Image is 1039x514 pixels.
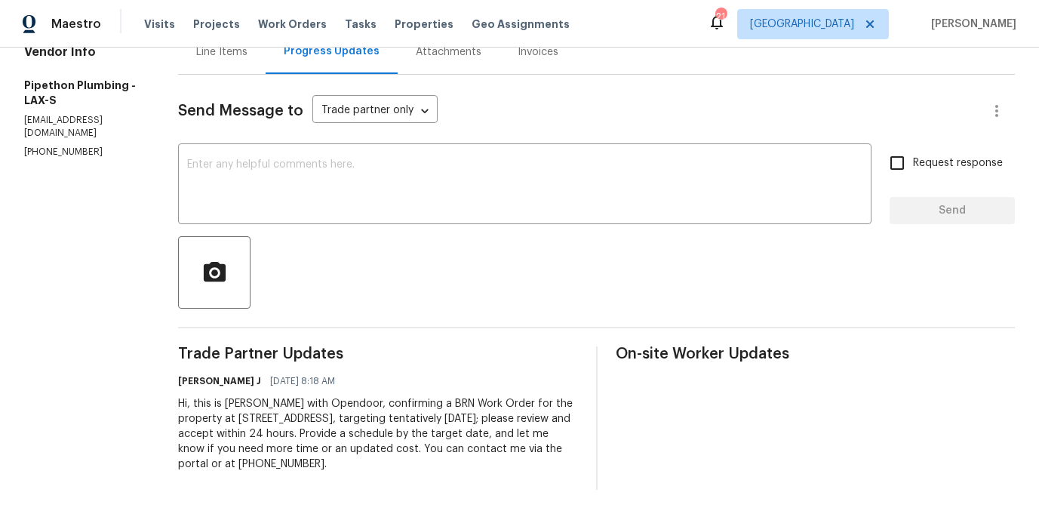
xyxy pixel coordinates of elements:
h5: Pipethon Plumbing - LAX-S [24,78,142,108]
div: Invoices [518,45,558,60]
h6: [PERSON_NAME] J [178,374,261,389]
div: 21 [715,9,726,24]
span: Work Orders [258,17,327,32]
span: [GEOGRAPHIC_DATA] [750,17,854,32]
p: [EMAIL_ADDRESS][DOMAIN_NAME] [24,114,142,140]
span: Tasks [345,19,377,29]
div: Progress Updates [284,44,380,59]
span: [PERSON_NAME] [925,17,1016,32]
span: Send Message to [178,103,303,118]
div: Trade partner only [312,99,438,124]
span: Trade Partner Updates [178,346,578,362]
h4: Vendor Info [24,45,142,60]
p: [PHONE_NUMBER] [24,146,142,159]
span: Maestro [51,17,101,32]
div: Attachments [416,45,481,60]
span: Request response [913,155,1003,171]
span: Projects [193,17,240,32]
div: Line Items [196,45,247,60]
span: [DATE] 8:18 AM [270,374,335,389]
span: Properties [395,17,453,32]
span: Geo Assignments [472,17,570,32]
span: Visits [144,17,175,32]
div: Hi, this is [PERSON_NAME] with Opendoor, confirming a BRN Work Order for the property at [STREET_... [178,396,578,472]
span: On-site Worker Updates [616,346,1016,362]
